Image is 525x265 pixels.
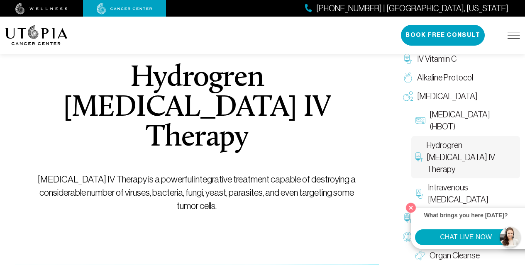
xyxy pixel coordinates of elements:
[32,63,362,153] h1: Hydrogren [MEDICAL_DATA] IV Therapy
[399,68,520,87] a: Alkaline Protocol
[399,209,520,228] a: [MEDICAL_DATA]
[403,213,413,223] img: Chelation Therapy
[411,105,520,136] a: [MEDICAL_DATA] (HBOT)
[403,73,413,83] img: Alkaline Protocol
[417,53,457,65] span: IV Vitamin C
[399,50,520,68] a: IV Vitamin C
[97,3,152,15] img: cancer center
[411,246,520,265] a: Organ Cleanse
[404,201,418,215] button: Close
[415,116,425,126] img: Hyperbaric Oxygen Therapy (HBOT)
[415,189,424,199] img: Intravenous Ozone Therapy
[411,136,520,178] a: Hydrogren [MEDICAL_DATA] IV Therapy
[428,182,516,206] span: Intravenous [MEDICAL_DATA]
[403,91,413,101] img: Oxygen Therapy
[403,54,413,64] img: IV Vitamin C
[415,229,517,245] button: CHAT LIVE NOW
[399,228,520,246] a: Whole Body Detoxification
[305,2,508,15] a: [PHONE_NUMBER] | [GEOGRAPHIC_DATA], [US_STATE]
[15,3,68,15] img: wellness
[417,72,473,84] span: Alkaline Protocol
[417,90,478,102] span: [MEDICAL_DATA]
[415,250,425,260] img: Organ Cleanse
[508,32,520,39] img: icon-hamburger
[5,25,68,45] img: logo
[403,232,413,242] img: Whole Body Detoxification
[430,250,480,262] span: Organ Cleanse
[316,2,508,15] span: [PHONE_NUMBER] | [GEOGRAPHIC_DATA], [US_STATE]
[424,212,508,219] strong: What brings you here [DATE]?
[32,173,362,213] p: [MEDICAL_DATA] IV Therapy is a powerful integrative treatment capable of destroying a considerabl...
[401,25,485,46] button: Book Free Consult
[430,109,516,133] span: [MEDICAL_DATA] (HBOT)
[415,152,422,162] img: Hydrogren Peroxide IV Therapy
[411,178,520,209] a: Intravenous [MEDICAL_DATA]
[399,87,520,106] a: [MEDICAL_DATA]
[427,139,516,175] span: Hydrogren [MEDICAL_DATA] IV Therapy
